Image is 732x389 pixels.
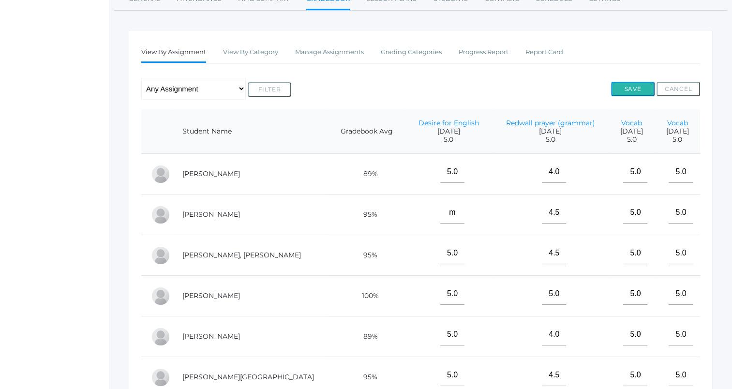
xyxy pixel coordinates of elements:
a: [PERSON_NAME][GEOGRAPHIC_DATA] [182,373,314,381]
a: [PERSON_NAME] [182,332,240,341]
a: Desire for English [418,119,479,127]
th: Student Name [173,109,328,154]
button: Filter [248,82,291,97]
div: Pierce Brozek [151,165,170,184]
td: 100% [328,276,405,316]
span: 5.0 [664,135,690,144]
th: Gradebook Avg [328,109,405,154]
span: [DATE] [502,127,599,135]
a: Manage Assignments [295,43,364,62]
a: Vocab [621,119,642,127]
td: 95% [328,194,405,235]
a: View By Assignment [141,43,206,63]
a: Report Card [525,43,563,62]
div: LaRae Erner [151,286,170,306]
a: Grading Categories [381,43,442,62]
span: [DATE] [664,127,690,135]
div: Eva Carr [151,205,170,224]
span: 5.0 [415,135,482,144]
span: [DATE] [619,127,645,135]
button: Save [611,82,655,96]
div: Presley Davenport [151,246,170,265]
td: 89% [328,154,405,194]
a: Progress Report [459,43,508,62]
a: [PERSON_NAME] [182,291,240,300]
td: 89% [328,316,405,357]
button: Cancel [657,82,700,96]
td: 95% [328,235,405,276]
a: [PERSON_NAME] [182,210,240,219]
a: View By Category [223,43,278,62]
span: 5.0 [502,135,599,144]
span: 5.0 [619,135,645,144]
span: [DATE] [415,127,482,135]
a: Redwall prayer (grammar) [506,119,595,127]
a: Vocab [667,119,687,127]
div: Austin Hill [151,368,170,387]
a: [PERSON_NAME], [PERSON_NAME] [182,251,301,259]
div: Rachel Hayton [151,327,170,346]
a: [PERSON_NAME] [182,169,240,178]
